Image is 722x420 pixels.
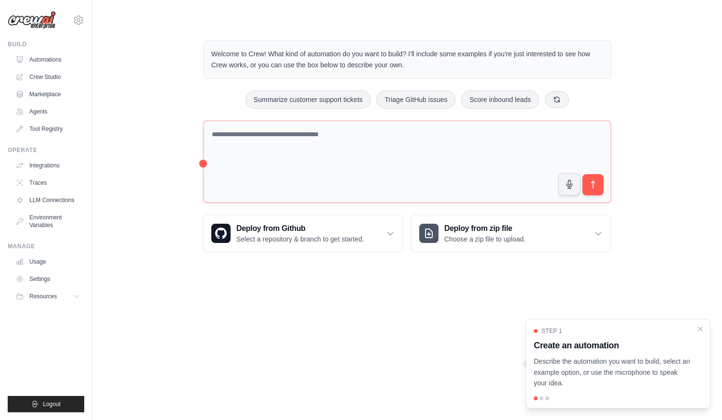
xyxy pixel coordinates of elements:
[12,121,84,137] a: Tool Registry
[8,146,84,154] div: Operate
[376,90,455,109] button: Triage GitHub issues
[8,11,56,29] img: Logo
[12,210,84,233] a: Environment Variables
[461,90,539,109] button: Score inbound leads
[12,175,84,191] a: Traces
[245,90,371,109] button: Summarize customer support tickets
[444,223,526,234] h3: Deploy from zip file
[43,400,61,408] span: Logout
[236,234,364,244] p: Select a repository & branch to get started.
[12,289,84,304] button: Resources
[8,40,84,48] div: Build
[12,192,84,208] a: LLM Connections
[12,69,84,85] a: Crew Studio
[12,271,84,287] a: Settings
[8,396,84,412] button: Logout
[12,52,84,67] a: Automations
[8,242,84,250] div: Manage
[696,325,704,333] button: Close walkthrough
[12,87,84,102] a: Marketplace
[541,327,562,335] span: Step 1
[534,339,691,352] h3: Create an automation
[211,49,603,71] p: Welcome to Crew! What kind of automation do you want to build? I'll include some examples if you'...
[12,254,84,269] a: Usage
[444,234,526,244] p: Choose a zip file to upload.
[236,223,364,234] h3: Deploy from Github
[12,158,84,173] a: Integrations
[12,104,84,119] a: Agents
[534,356,691,389] p: Describe the automation you want to build, select an example option, or use the microphone to spe...
[29,293,57,300] span: Resources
